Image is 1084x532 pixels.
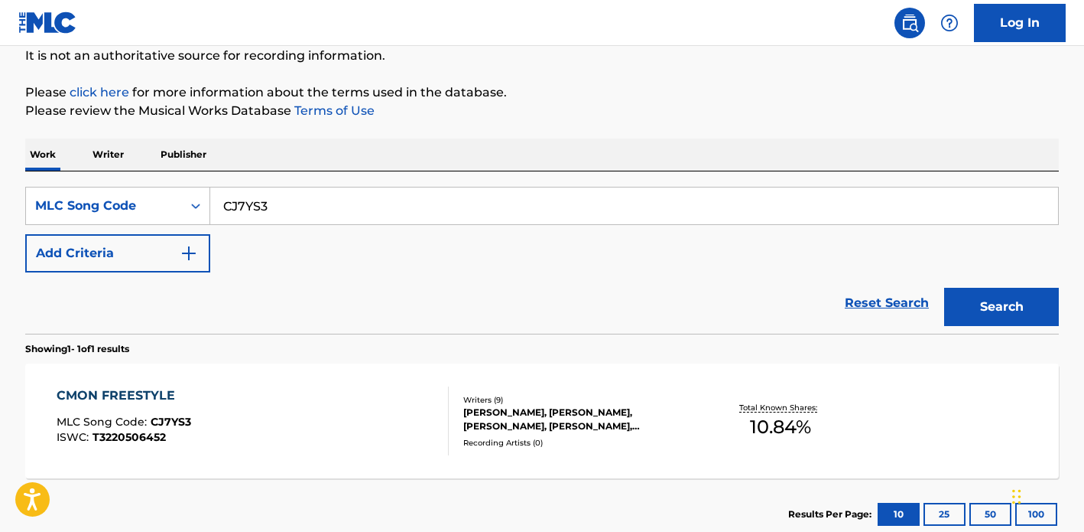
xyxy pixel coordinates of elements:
[940,14,959,32] img: help
[894,8,925,38] a: Public Search
[788,508,875,521] p: Results Per Page:
[18,11,77,34] img: MLC Logo
[25,234,210,273] button: Add Criteria
[25,83,1059,102] p: Please for more information about the terms used in the database.
[878,503,920,526] button: 10
[1008,459,1084,532] iframe: Chat Widget
[750,413,811,441] span: 10.84 %
[923,503,966,526] button: 25
[463,437,694,449] div: Recording Artists ( 0 )
[57,415,151,429] span: MLC Song Code :
[35,197,173,215] div: MLC Song Code
[25,342,129,356] p: Showing 1 - 1 of 1 results
[25,102,1059,120] p: Please review the Musical Works Database
[88,139,128,171] p: Writer
[25,364,1059,478] a: CMON FREESTYLEMLC Song Code:CJ7YS3ISWC:T3220506452Writers (9)[PERSON_NAME], [PERSON_NAME], [PERSO...
[57,430,92,444] span: ISWC :
[25,47,1059,65] p: It is not an authoritative source for recording information.
[70,85,129,100] a: click here
[969,503,1011,526] button: 50
[974,4,1066,42] a: Log In
[934,8,965,38] div: Help
[901,14,919,32] img: search
[57,387,191,405] div: CMON FREESTYLE
[1012,474,1021,520] div: Drag
[944,288,1059,326] button: Search
[463,406,694,433] div: [PERSON_NAME], [PERSON_NAME], [PERSON_NAME], [PERSON_NAME], [PERSON_NAME], [PERSON_NAME], [PERSON...
[92,430,166,444] span: T3220506452
[151,415,191,429] span: CJ7YS3
[25,139,60,171] p: Work
[463,394,694,406] div: Writers ( 9 )
[291,103,375,118] a: Terms of Use
[180,244,198,263] img: 9d2ae6d4665cec9f34b9.svg
[739,402,821,413] p: Total Known Shares:
[25,187,1059,334] form: Search Form
[156,139,211,171] p: Publisher
[837,286,936,320] a: Reset Search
